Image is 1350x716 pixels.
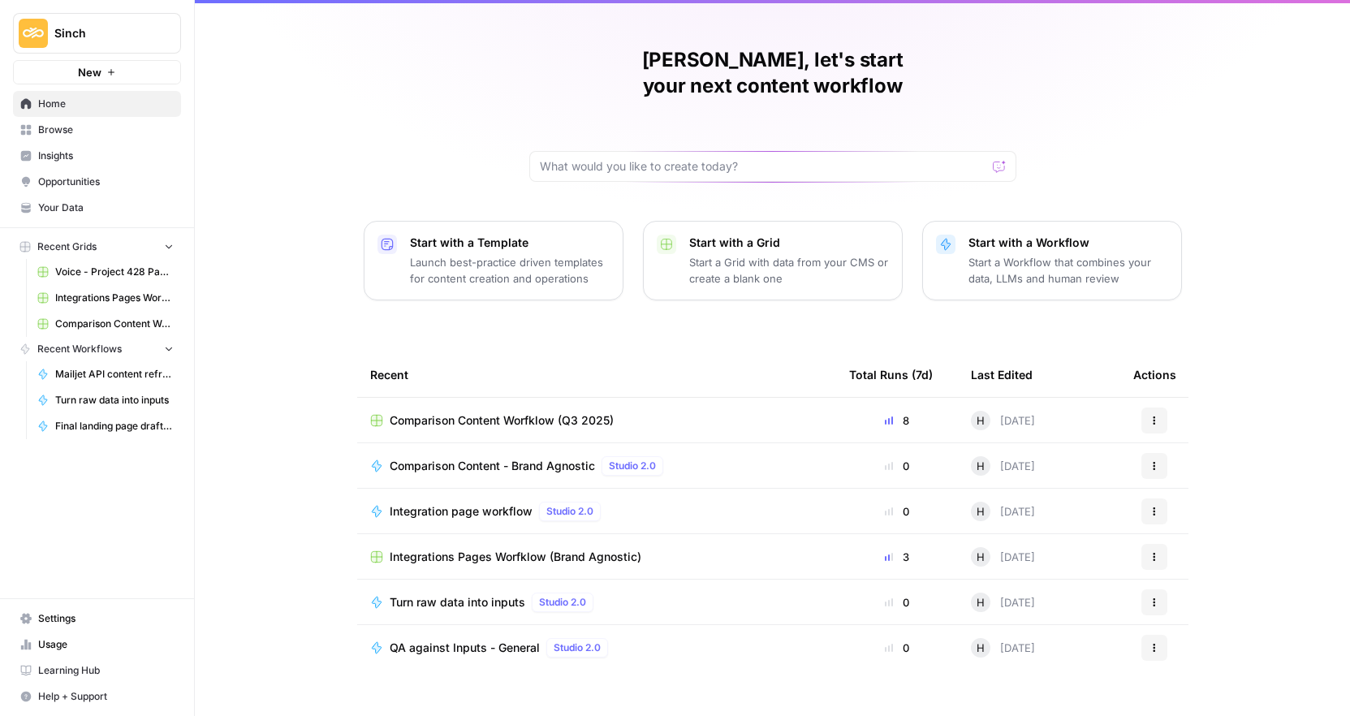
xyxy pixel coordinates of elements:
[554,641,601,655] span: Studio 2.0
[13,606,181,632] a: Settings
[390,458,595,474] span: Comparison Content - Brand Agnostic
[370,456,823,476] a: Comparison Content - Brand AgnosticStudio 2.0
[390,640,540,656] span: QA against Inputs - General
[849,594,945,610] div: 0
[38,175,174,189] span: Opportunities
[55,367,174,382] span: Mailjet API content refresh
[370,638,823,658] a: QA against Inputs - GeneralStudio 2.0
[55,291,174,305] span: Integrations Pages Worfklow (Brand Agnostic)
[968,235,1168,251] p: Start with a Workflow
[410,254,610,287] p: Launch best-practice driven templates for content creation and operations
[370,549,823,565] a: Integrations Pages Worfklow (Brand Agnostic)
[390,503,533,520] span: Integration page workflow
[370,502,823,521] a: Integration page workflowStudio 2.0
[30,387,181,413] a: Turn raw data into inputs
[370,412,823,429] a: Comparison Content Worfklow (Q3 2025)
[609,459,656,473] span: Studio 2.0
[410,235,610,251] p: Start with a Template
[643,221,903,300] button: Start with a GridStart a Grid with data from your CMS or create a blank one
[13,632,181,658] a: Usage
[38,123,174,137] span: Browse
[30,311,181,337] a: Comparison Content Worfklow (Q3 2025)
[78,64,101,80] span: New
[390,412,614,429] span: Comparison Content Worfklow (Q3 2025)
[971,411,1035,430] div: [DATE]
[977,594,985,610] span: H
[13,60,181,84] button: New
[13,684,181,710] button: Help + Support
[364,221,623,300] button: Start with a TemplateLaunch best-practice driven templates for content creation and operations
[977,458,985,474] span: H
[546,504,593,519] span: Studio 2.0
[539,595,586,610] span: Studio 2.0
[370,352,823,397] div: Recent
[849,640,945,656] div: 0
[977,549,985,565] span: H
[977,503,985,520] span: H
[977,640,985,656] span: H
[30,361,181,387] a: Mailjet API content refresh
[849,352,933,397] div: Total Runs (7d)
[13,13,181,54] button: Workspace: Sinch
[30,259,181,285] a: Voice - Project 428 Page Builder Tracker
[849,458,945,474] div: 0
[370,593,823,612] a: Turn raw data into inputsStudio 2.0
[13,195,181,221] a: Your Data
[849,549,945,565] div: 3
[55,317,174,331] span: Comparison Content Worfklow (Q3 2025)
[849,503,945,520] div: 0
[971,456,1035,476] div: [DATE]
[971,638,1035,658] div: [DATE]
[19,19,48,48] img: Sinch Logo
[390,594,525,610] span: Turn raw data into inputs
[55,419,174,433] span: Final landing page drafter for Project 428 ([PERSON_NAME])
[971,352,1033,397] div: Last Edited
[13,658,181,684] a: Learning Hub
[968,254,1168,287] p: Start a Workflow that combines your data, LLMs and human review
[971,593,1035,612] div: [DATE]
[38,97,174,111] span: Home
[529,47,1016,99] h1: [PERSON_NAME], let's start your next content workflow
[13,117,181,143] a: Browse
[38,663,174,678] span: Learning Hub
[38,201,174,215] span: Your Data
[55,393,174,408] span: Turn raw data into inputs
[38,637,174,652] span: Usage
[13,235,181,259] button: Recent Grids
[30,285,181,311] a: Integrations Pages Worfklow (Brand Agnostic)
[38,689,174,704] span: Help + Support
[971,547,1035,567] div: [DATE]
[37,239,97,254] span: Recent Grids
[13,169,181,195] a: Opportunities
[689,235,889,251] p: Start with a Grid
[13,337,181,361] button: Recent Workflows
[689,254,889,287] p: Start a Grid with data from your CMS or create a blank one
[30,413,181,439] a: Final landing page drafter for Project 428 ([PERSON_NAME])
[37,342,122,356] span: Recent Workflows
[922,221,1182,300] button: Start with a WorkflowStart a Workflow that combines your data, LLMs and human review
[38,611,174,626] span: Settings
[540,158,986,175] input: What would you like to create today?
[13,143,181,169] a: Insights
[390,549,641,565] span: Integrations Pages Worfklow (Brand Agnostic)
[55,265,174,279] span: Voice - Project 428 Page Builder Tracker
[1133,352,1176,397] div: Actions
[38,149,174,163] span: Insights
[971,502,1035,521] div: [DATE]
[54,25,153,41] span: Sinch
[849,412,945,429] div: 8
[13,91,181,117] a: Home
[977,412,985,429] span: H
